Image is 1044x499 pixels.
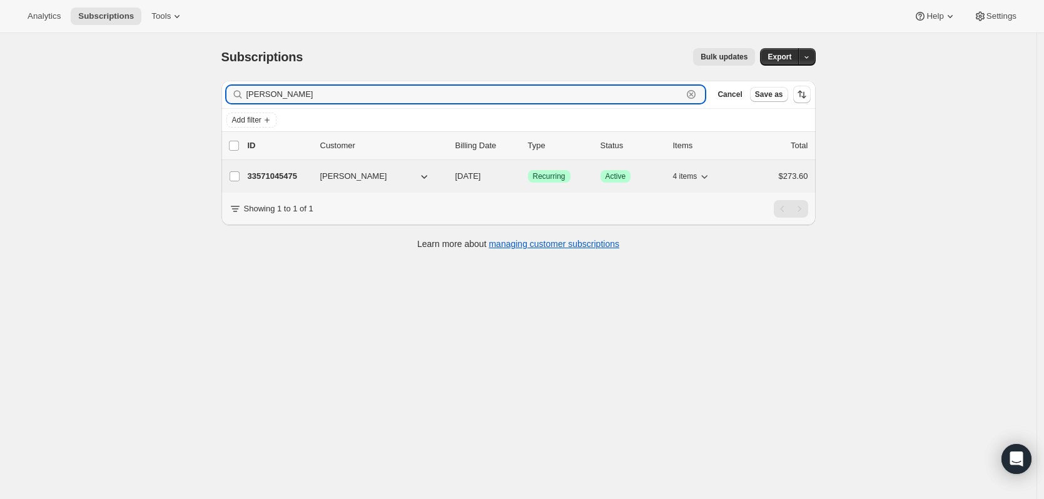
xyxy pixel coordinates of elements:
p: Billing Date [455,139,518,152]
input: Filter subscribers [246,86,683,103]
div: 33571045475[PERSON_NAME][DATE]SuccessRecurringSuccessActive4 items$273.60 [248,168,808,185]
a: managing customer subscriptions [489,239,619,249]
span: Settings [986,11,1016,21]
button: Help [906,8,963,25]
p: Total [791,139,808,152]
span: 4 items [673,171,697,181]
button: Cancel [712,87,747,102]
span: Save as [755,89,783,99]
span: Add filter [232,115,261,125]
p: Status [601,139,663,152]
span: $273.60 [779,171,808,181]
span: Bulk updates [701,52,748,62]
div: Items [673,139,736,152]
button: Settings [966,8,1024,25]
button: Subscriptions [71,8,141,25]
div: IDCustomerBilling DateTypeStatusItemsTotal [248,139,808,152]
button: Bulk updates [693,48,755,66]
button: Tools [144,8,191,25]
button: Analytics [20,8,68,25]
button: Add filter [226,113,276,128]
span: Help [926,11,943,21]
div: Open Intercom Messenger [1001,444,1031,474]
span: [PERSON_NAME] [320,170,387,183]
span: Cancel [717,89,742,99]
span: Analytics [28,11,61,21]
button: Save as [750,87,788,102]
span: Subscriptions [221,50,303,64]
button: 4 items [673,168,711,185]
span: Active [606,171,626,181]
p: Customer [320,139,445,152]
div: Type [528,139,590,152]
span: Recurring [533,171,565,181]
button: Sort the results [793,86,811,103]
p: 33571045475 [248,170,310,183]
nav: Pagination [774,200,808,218]
span: Subscriptions [78,11,134,21]
span: Export [768,52,791,62]
button: Export [760,48,799,66]
span: [DATE] [455,171,481,181]
p: Learn more about [417,238,619,250]
p: Showing 1 to 1 of 1 [244,203,313,215]
span: Tools [151,11,171,21]
p: ID [248,139,310,152]
button: [PERSON_NAME] [313,166,438,186]
button: Clear [685,88,697,101]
